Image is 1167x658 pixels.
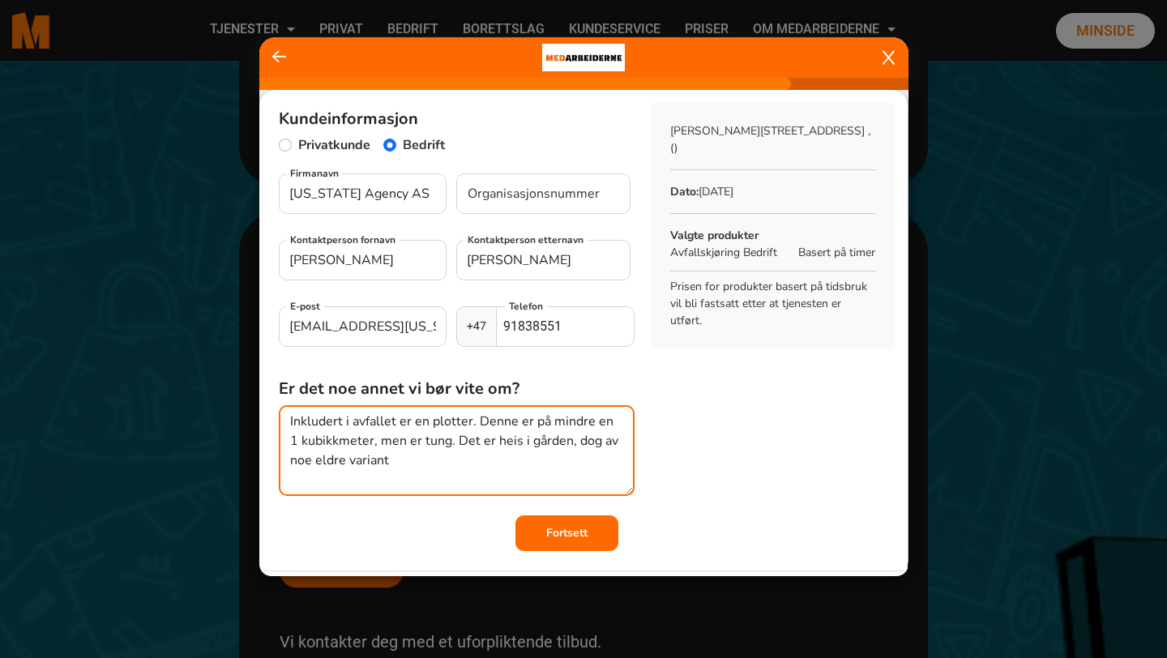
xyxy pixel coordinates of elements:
[670,278,875,329] p: Prisen for produkter basert på tidsbruk vil bli fastsatt etter at tjenesten er utført.
[670,183,875,200] p: [DATE]
[279,379,635,399] h5: Er det noe annet vi bør vite om?
[403,135,445,155] label: Bedrift
[670,122,875,156] p: [PERSON_NAME][STREET_ADDRESS] ,
[456,306,497,347] span: +47
[670,140,678,156] span: ()
[670,244,790,261] p: Avfallskjøring Bedrift
[670,184,699,199] b: Dato:
[546,525,588,540] b: Fortsett
[298,135,370,155] label: Privatkunde
[542,37,625,78] img: bacdd172-0455-430b-bf8f-cf411a8648e0
[515,515,618,551] button: Fortsett
[279,109,635,129] h5: Kundeinformasjon
[798,244,875,261] span: Basert på timer
[670,228,759,243] b: Valgte produkter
